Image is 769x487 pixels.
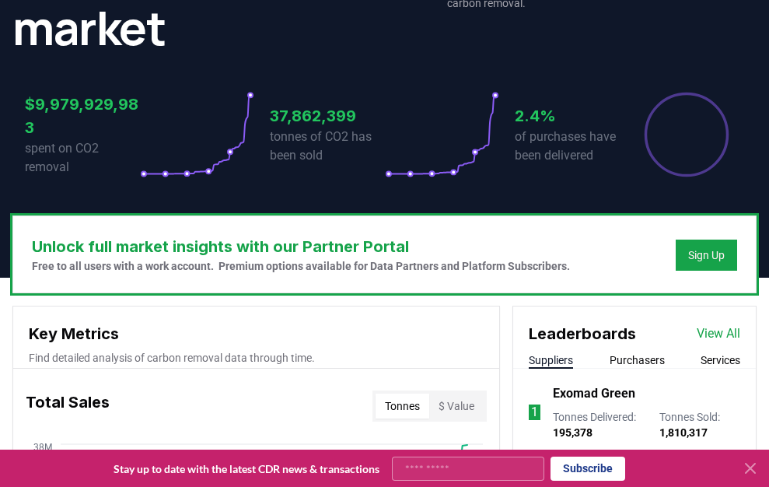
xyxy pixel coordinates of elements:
p: Tonnes Delivered : [553,409,644,440]
h3: $9,979,929,983 [25,93,140,139]
button: Purchasers [610,352,665,368]
button: Sign Up [676,240,737,271]
a: View All [697,324,740,343]
h3: 2.4% [515,104,630,128]
div: Percentage of sales delivered [643,91,730,178]
button: Suppliers [529,352,573,368]
p: of purchases have been delivered [515,128,630,165]
button: Tonnes [376,394,429,419]
span: 195,378 [553,426,592,439]
h3: 37,862,399 [270,104,385,128]
p: Find detailed analysis of carbon removal data through time. [29,350,484,366]
tspan: 38M [33,442,52,453]
h3: Total Sales [26,391,110,422]
h3: Key Metrics [29,322,484,345]
p: tonnes of CO2 has been sold [270,128,385,165]
h3: Unlock full market insights with our Partner Portal [32,235,570,258]
p: 1 [531,403,538,422]
p: Tonnes Sold : [659,409,740,440]
h3: Leaderboards [529,322,636,345]
a: Exomad Green [553,384,635,403]
button: Services [701,352,740,368]
p: spent on CO2 removal [25,139,140,177]
button: $ Value [429,394,484,419]
a: Sign Up [688,247,725,263]
p: Free to all users with a work account. Premium options available for Data Partners and Platform S... [32,258,570,274]
span: 1,810,317 [659,426,708,439]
